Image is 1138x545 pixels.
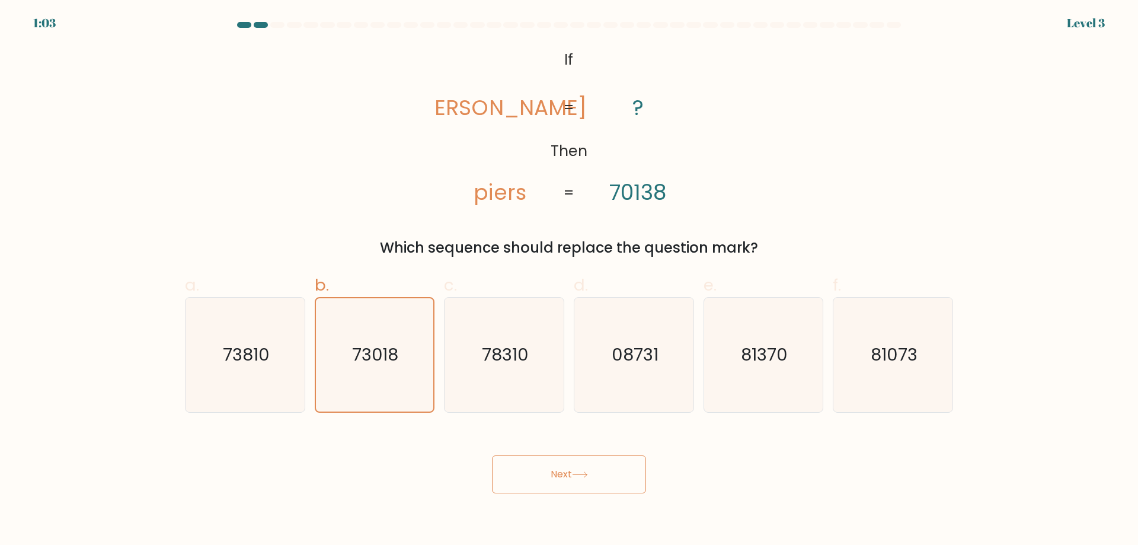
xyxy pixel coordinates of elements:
[414,93,587,123] tspan: [PERSON_NAME]
[741,343,788,366] text: 81370
[192,237,946,259] div: Which sequence should replace the question mark?
[223,343,270,366] text: 73810
[871,343,918,366] text: 81073
[612,343,658,366] text: 08731
[564,97,575,118] tspan: =
[185,273,199,297] span: a.
[609,177,666,208] tspan: 70138
[551,141,587,161] tspan: Then
[482,343,529,366] text: 78310
[833,273,841,297] span: f.
[574,273,588,297] span: d.
[704,273,717,297] span: e.
[33,14,56,32] div: 1:03
[353,343,399,366] text: 73018
[436,45,702,209] svg: @import url('[URL][DOMAIN_NAME]);
[492,455,646,493] button: Next
[315,273,329,297] span: b.
[564,182,575,203] tspan: =
[444,273,457,297] span: c.
[474,177,526,207] tspan: piers
[632,93,644,123] tspan: ?
[565,49,574,70] tspan: If
[1067,14,1105,32] div: Level 3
